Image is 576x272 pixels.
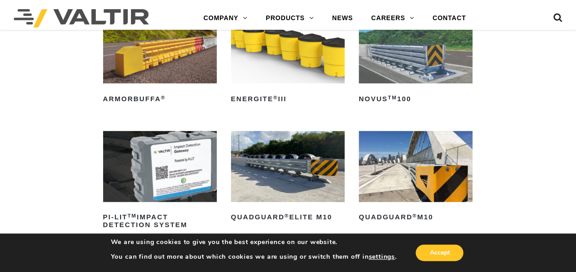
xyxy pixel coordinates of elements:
button: settings [368,253,395,261]
h2: PI-LIT Impact Detection System [103,210,217,232]
img: Valtir [14,9,149,27]
a: PI-LITTMImpact Detection System [103,131,217,232]
h2: QuadGuard Elite M10 [231,210,345,225]
a: QuadGuard®Elite M10 [231,131,345,225]
a: CONTACT [423,9,475,27]
h2: QuadGuard M10 [359,210,472,225]
h2: ArmorBuffa [103,92,217,106]
h2: ENERGITE III [231,92,345,106]
sup: ® [285,213,289,218]
a: CAREERS [362,9,423,27]
a: COMPANY [194,9,257,27]
a: NEWS [323,9,362,27]
h2: NOVUS 100 [359,92,472,106]
a: ArmorBuffa® [103,12,217,106]
p: You can find out more about which cookies we are using or switch them off in . [111,253,397,261]
sup: ® [161,95,165,100]
a: NOVUSTM100 [359,12,472,106]
a: QuadGuard®M10 [359,131,472,225]
a: ENERGITE®III [231,12,345,106]
sup: TM [388,95,397,100]
sup: TM [127,213,137,218]
p: We are using cookies to give you the best experience on our website. [111,238,397,246]
a: PRODUCTS [257,9,323,27]
sup: ® [412,213,417,218]
button: Accept [416,245,463,261]
sup: ® [273,95,278,100]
